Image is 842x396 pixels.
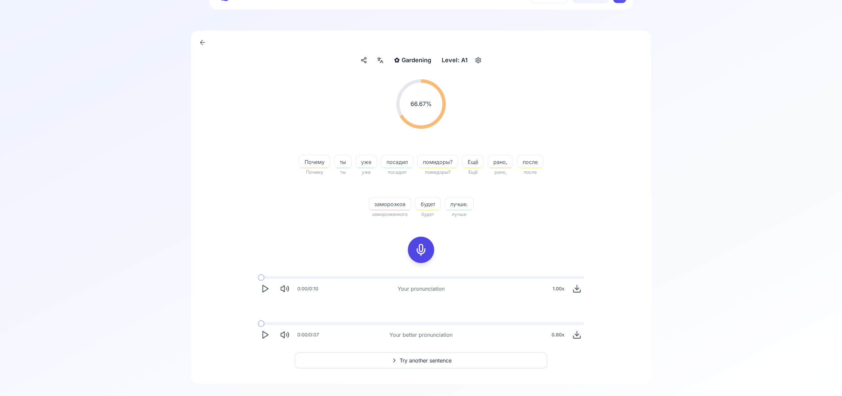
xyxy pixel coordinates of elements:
button: ✿Gardening [391,54,434,66]
button: Mute [278,328,292,342]
span: будет [415,200,440,208]
span: будет [415,210,441,218]
button: помидоры? [417,155,458,168]
button: уже [356,155,377,168]
span: Try another sentence [400,356,452,364]
span: помидоры? [418,158,458,166]
div: 1.00 x [550,282,567,295]
span: после [517,158,543,166]
div: Level: A1 [439,54,470,66]
button: Try another sentence [295,353,547,368]
span: лучше [445,210,474,218]
button: рано, [488,155,513,168]
button: после [517,155,543,168]
span: посадил [381,168,413,176]
button: Download audio [570,281,584,296]
span: ✿ [394,56,400,65]
span: посадил [381,158,413,166]
button: будет [415,197,441,210]
span: уже [356,158,377,166]
div: Your pronunciation [398,285,445,293]
span: заморозков [369,200,411,208]
div: Your better pronunciation [389,331,453,339]
span: ты [334,168,352,176]
span: ты [334,158,351,166]
span: рано, [488,158,513,166]
button: Level: A1 [439,54,483,66]
span: лучше. [445,200,473,208]
button: Mute [278,281,292,296]
div: 0:00 / 0:07 [297,331,319,338]
button: ты [334,155,352,168]
span: рано, [488,168,513,176]
span: Почему [299,168,330,176]
span: замороженного [369,210,411,218]
span: уже [356,168,377,176]
span: Gardening [402,56,431,65]
button: заморозков [369,197,411,210]
span: Почему [299,158,330,166]
span: после [517,168,543,176]
button: Play [258,328,272,342]
span: Ещё [462,168,484,176]
span: помидоры? [417,168,458,176]
button: Download audio [570,328,584,342]
button: лучше. [445,197,474,210]
button: посадил [381,155,413,168]
div: 0:00 / 0:10 [297,285,318,292]
div: 0.80 x [549,328,567,341]
span: Ещё [462,158,483,166]
span: 66.67 % [410,99,432,109]
button: Ещё [462,155,484,168]
button: Play [258,281,272,296]
button: Почему [299,155,330,168]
